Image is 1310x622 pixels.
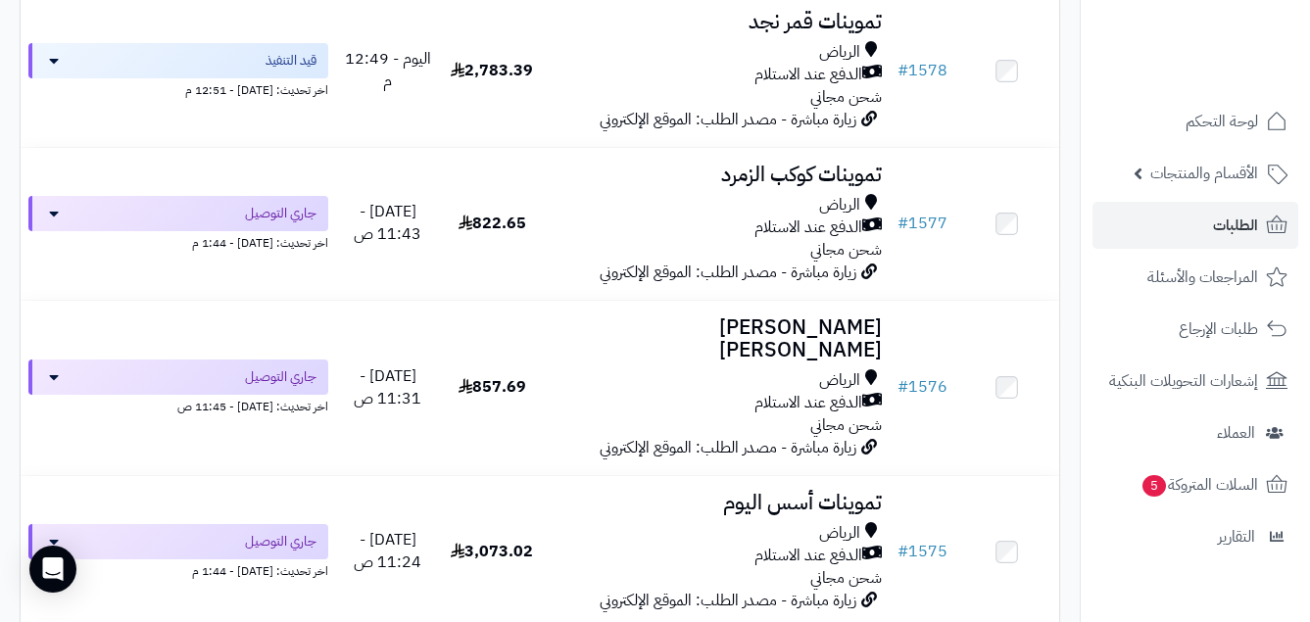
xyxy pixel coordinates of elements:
span: 857.69 [459,375,526,399]
span: 5 [1142,475,1166,497]
a: إشعارات التحويلات البنكية [1092,358,1298,405]
span: جاري التوصيل [245,204,316,223]
span: زيارة مباشرة - مصدر الطلب: الموقع الإلكتروني [600,108,856,131]
span: العملاء [1217,419,1255,447]
span: الرياض [819,41,860,64]
a: المراجعات والأسئلة [1092,254,1298,301]
span: # [898,212,908,235]
span: الرياض [819,194,860,216]
h3: تموينات كوكب الزمرد [552,164,882,186]
a: السلات المتروكة5 [1092,461,1298,508]
span: إشعارات التحويلات البنكية [1109,367,1258,395]
span: زيارة مباشرة - مصدر الطلب: الموقع الإلكتروني [600,589,856,612]
a: الطلبات [1092,202,1298,249]
span: قيد التنفيذ [266,51,316,71]
span: # [898,540,908,563]
a: #1578 [898,59,947,82]
span: لوحة التحكم [1186,108,1258,135]
span: الدفع عند الاستلام [754,216,862,239]
span: جاري التوصيل [245,367,316,387]
span: طلبات الإرجاع [1179,315,1258,343]
span: # [898,59,908,82]
h3: [PERSON_NAME] [PERSON_NAME] [552,316,882,361]
span: الدفع عند الاستلام [754,64,862,86]
span: [DATE] - 11:24 ص [354,528,421,574]
a: #1575 [898,540,947,563]
span: زيارة مباشرة - مصدر الطلب: الموقع الإلكتروني [600,436,856,459]
span: اليوم - 12:49 م [345,47,431,93]
span: [DATE] - 11:31 ص [354,364,421,410]
span: زيارة مباشرة - مصدر الطلب: الموقع الإلكتروني [600,261,856,284]
span: شحن مجاني [810,85,882,109]
span: شحن مجاني [810,566,882,590]
span: الدفع عند الاستلام [754,545,862,567]
span: الرياض [819,369,860,392]
span: الدفع عند الاستلام [754,392,862,414]
span: السلات المتروكة [1140,471,1258,499]
div: اخر تحديث: [DATE] - 1:44 م [28,559,328,580]
span: جاري التوصيل [245,532,316,551]
span: الطلبات [1213,212,1258,239]
div: اخر تحديث: [DATE] - 12:51 م [28,78,328,99]
a: لوحة التحكم [1092,98,1298,145]
span: الرياض [819,522,860,545]
span: المراجعات والأسئلة [1147,263,1258,291]
span: 2,783.39 [451,59,533,82]
span: شحن مجاني [810,238,882,262]
span: شحن مجاني [810,413,882,437]
span: 3,073.02 [451,540,533,563]
a: التقارير [1092,513,1298,560]
div: Open Intercom Messenger [29,546,76,593]
span: الأقسام والمنتجات [1150,160,1258,187]
span: التقارير [1218,523,1255,550]
span: # [898,375,908,399]
h3: تموينات قمر نجد [552,11,882,33]
a: #1577 [898,212,947,235]
a: #1576 [898,375,947,399]
span: [DATE] - 11:43 ص [354,200,421,246]
a: طلبات الإرجاع [1092,306,1298,353]
div: اخر تحديث: [DATE] - 1:44 م [28,231,328,252]
a: العملاء [1092,409,1298,456]
div: اخر تحديث: [DATE] - 11:45 ص [28,395,328,415]
span: 822.65 [459,212,526,235]
h3: تموينات أسس اليوم [552,492,882,514]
